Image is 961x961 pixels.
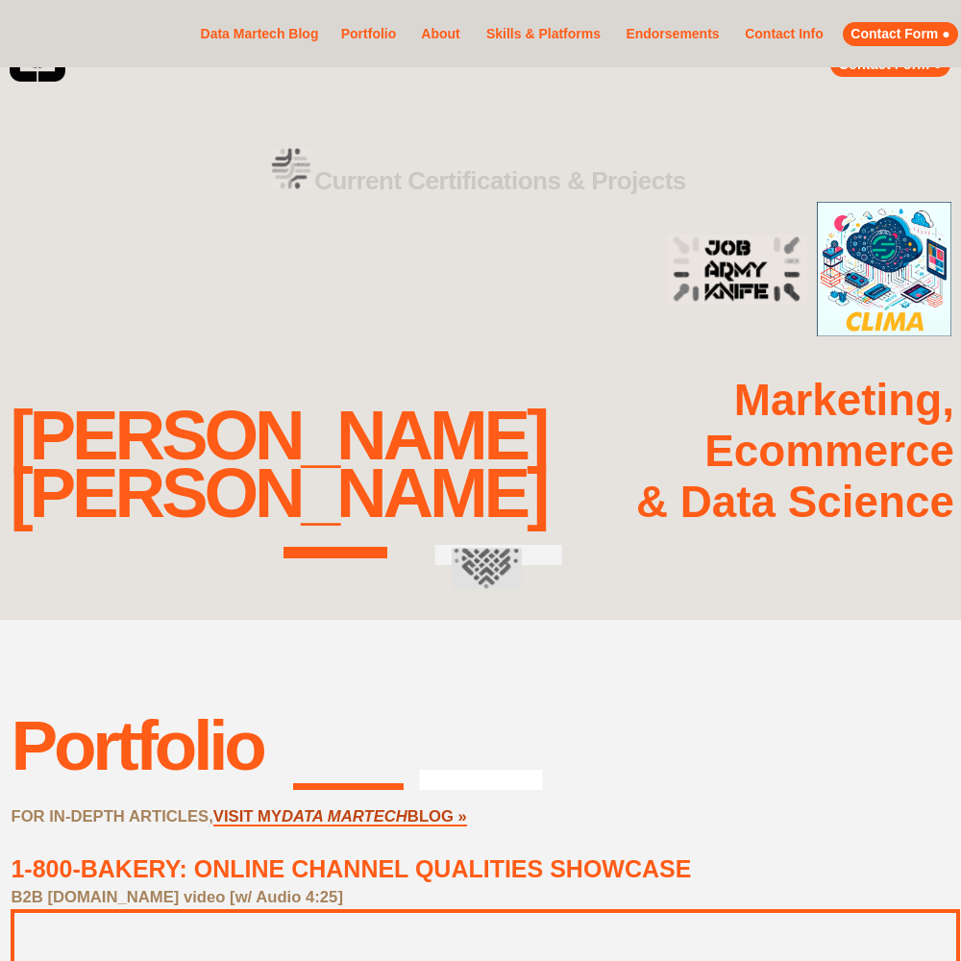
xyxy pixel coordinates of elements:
strong: FOR IN-DEPTH ARTICLES, [11,807,212,825]
a: BLOG » [407,807,467,826]
strong: Ecommerce [704,427,954,476]
a: Data Martech Blog [197,7,322,62]
a: VISIT MY [213,807,282,826]
iframe: Chat Widget [865,869,961,961]
a: Contact Info [739,22,829,46]
strong: & Data Science [636,478,954,527]
a: 1-800-BAKERY: ONLINE CHANNEL QUALITIES SHOWCASE [11,855,691,882]
div: Portfolio [11,705,262,785]
a: About [415,22,466,46]
strong: Marketing, [734,376,954,425]
a: Contact Form ● [843,22,958,46]
strong: B2B [DOMAIN_NAME] video [w/ Audio 4:25] [11,888,342,906]
strong: Current Certifications & Projects [314,166,686,195]
a: DATA MARTECH [282,807,407,826]
div: [PERSON_NAME] [PERSON_NAME] [10,407,546,523]
a: Skills & Platforms [480,13,606,56]
a: Portfolio [336,13,401,56]
a: Endorsements [621,22,725,46]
